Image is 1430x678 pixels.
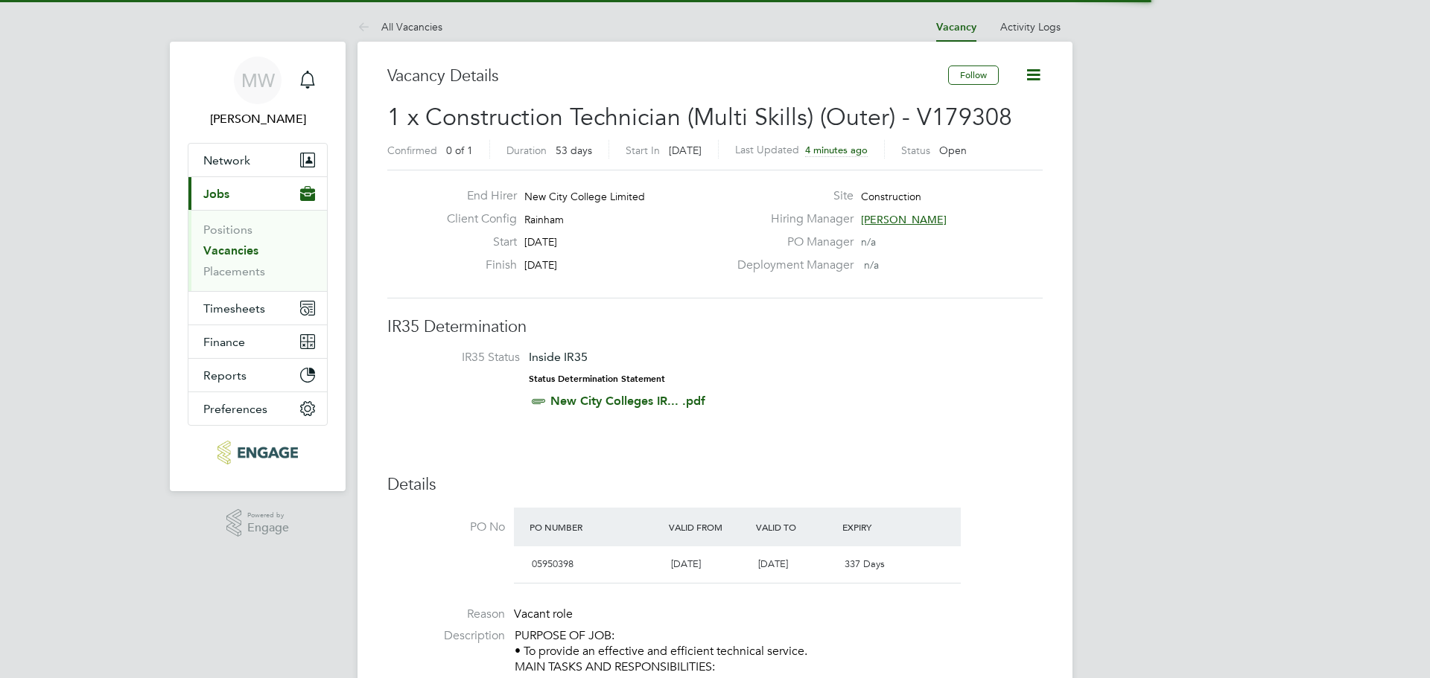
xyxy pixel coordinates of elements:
[188,359,327,391] button: Reports
[188,177,327,210] button: Jobs
[188,144,327,176] button: Network
[936,21,976,33] a: Vacancy
[901,144,930,157] label: Status
[845,557,885,570] span: 337 Days
[524,258,557,272] span: [DATE]
[247,522,289,534] span: Engage
[226,509,290,537] a: Powered byEngage
[839,514,926,540] div: Expiry
[217,441,297,464] img: dovetailslate-logo-retina.png
[387,144,437,157] label: Confirmed
[939,144,967,157] span: Open
[387,519,505,535] label: PO No
[435,188,517,204] label: End Hirer
[402,350,520,365] label: IR35 Status
[515,628,1043,674] p: PURPOSE OF JOB: • To provide an effective and efficient technical service. MAIN TASKS AND RESPONS...
[529,350,588,364] span: Inside IR35
[550,394,705,408] a: New City Colleges IR... .pdf
[556,144,592,157] span: 53 days
[203,223,252,237] a: Positions
[758,557,788,570] span: [DATE]
[728,211,854,227] label: Hiring Manager
[387,103,1012,132] span: 1 x Construction Technician (Multi Skills) (Outer) - V179308
[387,316,1043,338] h3: IR35 Determination
[728,188,854,204] label: Site
[435,211,517,227] label: Client Config
[203,264,265,278] a: Placements
[203,243,258,258] a: Vacancies
[1000,20,1061,33] a: Activity Logs
[864,258,879,272] span: n/a
[861,213,947,226] span: [PERSON_NAME]
[529,374,665,384] strong: Status Determination Statement
[524,213,564,226] span: Rainham
[188,210,327,291] div: Jobs
[435,258,517,273] label: Finish
[524,190,645,203] span: New City College Limited
[514,607,573,621] span: Vacant role
[728,234,854,250] label: PO Manager
[188,57,328,128] a: MW[PERSON_NAME]
[665,514,752,540] div: Valid From
[532,557,573,570] span: 05950398
[526,514,665,540] div: PO Number
[188,325,327,358] button: Finance
[752,514,839,540] div: Valid To
[948,65,999,85] button: Follow
[524,235,557,249] span: [DATE]
[387,474,1043,496] h3: Details
[671,557,701,570] span: [DATE]
[861,235,876,249] span: n/a
[188,110,328,128] span: Max Williams
[435,234,517,250] label: Start
[203,153,250,167] span: Network
[188,392,327,425] button: Preferences
[357,20,442,33] a: All Vacancies
[203,187,229,201] span: Jobs
[188,292,327,324] button: Timesheets
[446,144,473,157] span: 0 of 1
[247,509,289,522] span: Powered by
[188,441,328,464] a: Go to home page
[735,143,799,156] label: Last Updated
[203,402,267,416] span: Preferences
[241,71,275,90] span: MW
[203,301,265,316] span: Timesheets
[805,144,868,156] span: 4 minutes ago
[728,258,854,273] label: Deployment Manager
[861,190,921,203] span: Construction
[387,628,505,644] label: Description
[669,144,702,157] span: [DATE]
[387,65,948,87] h3: Vacancy Details
[626,144,660,157] label: Start In
[387,607,505,622] label: Reason
[203,335,245,349] span: Finance
[203,368,247,383] span: Reports
[506,144,547,157] label: Duration
[170,42,346,491] nav: Main navigation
